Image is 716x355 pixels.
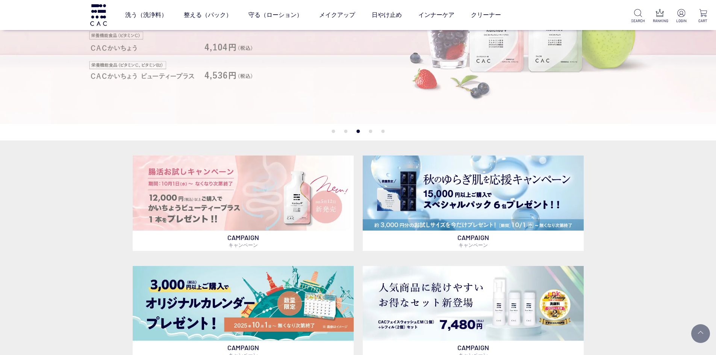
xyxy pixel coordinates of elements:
span: キャンペーン [229,242,258,248]
a: 腸活お試しキャンペーン 腸活お試しキャンペーン CAMPAIGNキャンペーン [133,156,354,251]
a: SEARCH [631,9,645,24]
a: 整える（パック） [184,5,232,26]
a: RANKING [653,9,667,24]
button: 3 of 5 [356,130,360,133]
button: 2 of 5 [344,130,347,133]
p: CAMPAIGN [363,231,584,251]
img: フェイスウォッシュ＋レフィル2個セット [363,266,584,341]
p: LOGIN [674,18,688,24]
p: RANKING [653,18,667,24]
img: 腸活お試しキャンペーン [133,156,354,230]
p: CAMPAIGN [133,231,354,251]
button: 1 of 5 [332,130,335,133]
img: カレンダープレゼント [133,266,354,341]
img: スペシャルパックお試しプレゼント [363,156,584,230]
a: クリーナー [471,5,501,26]
a: LOGIN [674,9,688,24]
a: CART [696,9,710,24]
a: インナーケア [418,5,454,26]
p: SEARCH [631,18,645,24]
img: logo [89,4,108,26]
a: メイクアップ [319,5,355,26]
span: キャンペーン [459,242,488,248]
button: 4 of 5 [369,130,372,133]
a: 洗う（洗浄料） [125,5,167,26]
a: 守る（ローション） [248,5,303,26]
a: スペシャルパックお試しプレゼント スペシャルパックお試しプレゼント CAMPAIGNキャンペーン [363,156,584,251]
button: 5 of 5 [381,130,384,133]
a: 日やけ止め [372,5,402,26]
p: CART [696,18,710,24]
